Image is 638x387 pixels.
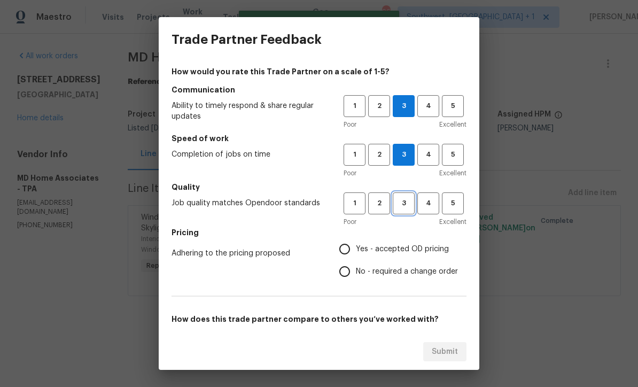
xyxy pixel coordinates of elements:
h5: How does this trade partner compare to others you’ve worked with? [172,314,466,324]
button: 2 [368,95,390,117]
button: 3 [393,192,415,214]
button: 1 [344,192,365,214]
span: 1 [345,100,364,112]
span: 4 [418,100,438,112]
button: 1 [344,144,365,166]
span: 1 [345,149,364,161]
span: 2 [369,197,389,210]
span: 5 [443,197,463,210]
button: 3 [393,95,415,117]
button: 4 [417,192,439,214]
span: 4 [418,149,438,161]
button: 5 [442,95,464,117]
span: Completion of jobs on time [172,149,326,160]
h5: Pricing [172,227,466,238]
span: 5 [443,100,463,112]
button: 3 [393,144,415,166]
span: Adhering to the pricing proposed [172,248,322,259]
span: 5 [443,149,463,161]
span: 4 [418,197,438,210]
span: Ability to timely respond & share regular updates [172,100,326,122]
button: 5 [442,192,464,214]
h3: Trade Partner Feedback [172,32,322,47]
button: 5 [442,144,464,166]
span: Excellent [439,216,466,227]
button: 2 [368,144,390,166]
span: Job quality matches Opendoor standards [172,198,326,208]
span: 2 [369,100,389,112]
h4: How would you rate this Trade Partner on a scale of 1-5? [172,66,466,77]
span: Poor [344,168,356,179]
span: Excellent [439,119,466,130]
button: 4 [417,95,439,117]
span: Poor [344,216,356,227]
span: Poor [344,119,356,130]
button: 2 [368,192,390,214]
span: Yes - accepted OD pricing [356,244,449,255]
span: 1 [345,197,364,210]
h5: Quality [172,182,466,192]
span: 3 [393,149,414,161]
button: 4 [417,144,439,166]
span: 3 [393,100,414,112]
button: 1 [344,95,365,117]
span: 3 [394,197,414,210]
h5: Communication [172,84,466,95]
h5: Speed of work [172,133,466,144]
span: Excellent [439,168,466,179]
div: Pricing [339,238,466,283]
span: No - required a change order [356,266,458,277]
span: 2 [369,149,389,161]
